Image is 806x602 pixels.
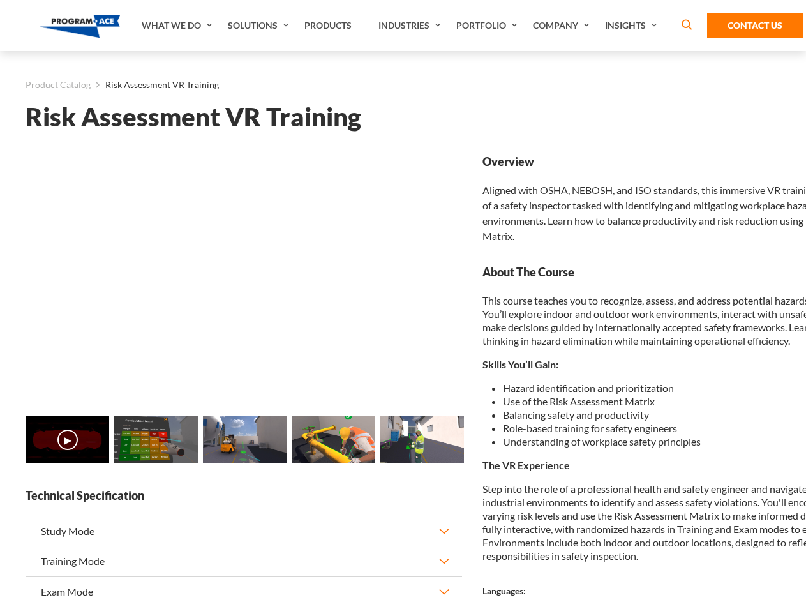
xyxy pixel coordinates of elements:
img: Risk Assessment VR Training - Preview 3 [292,416,375,463]
a: Product Catalog [26,77,91,93]
img: Risk Assessment VR Training - Preview 2 [203,416,287,463]
img: Risk Assessment VR Training - Preview 1 [114,416,198,463]
li: Risk Assessment VR Training [91,77,219,93]
button: Study Mode [26,516,462,546]
img: Risk Assessment VR Training - Video 0 [26,416,109,463]
strong: Technical Specification [26,488,462,504]
button: Training Mode [26,546,462,576]
img: Risk Assessment VR Training - Preview 4 [380,416,464,463]
img: Program-Ace [40,15,121,38]
button: ▶ [57,430,78,450]
a: Contact Us [707,13,803,38]
iframe: Risk Assessment VR Training - Video 0 [26,154,462,400]
strong: Languages: [482,585,526,596]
